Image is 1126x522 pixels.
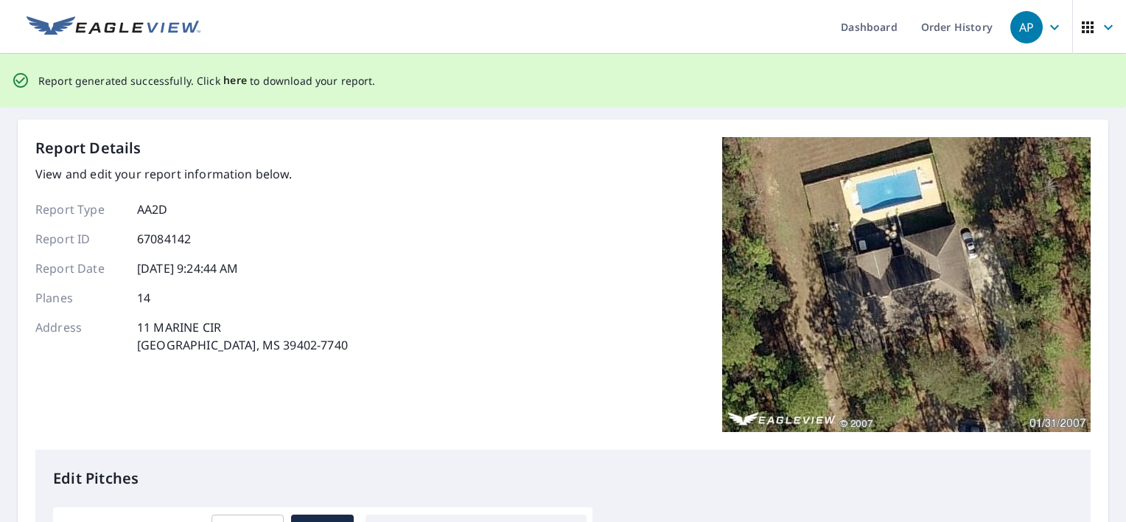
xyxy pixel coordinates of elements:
img: Top image [722,137,1091,432]
p: Address [35,319,124,354]
img: EV Logo [27,16,200,38]
p: Report Details [35,137,141,159]
p: Planes [35,289,124,307]
p: 11 MARINE CIR [GEOGRAPHIC_DATA], MS 39402-7740 [137,319,348,354]
div: AP [1010,11,1043,43]
p: Report ID [35,230,124,248]
p: [DATE] 9:24:44 AM [137,260,239,277]
p: AA2D [137,201,168,218]
p: Report Date [35,260,124,277]
p: Report generated successfully. Click to download your report. [38,72,376,90]
p: Edit Pitches [53,467,1073,490]
p: Report Type [35,201,124,218]
p: 14 [137,289,150,307]
p: 67084142 [137,230,191,248]
p: View and edit your report information below. [35,165,348,183]
button: here [223,72,248,90]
